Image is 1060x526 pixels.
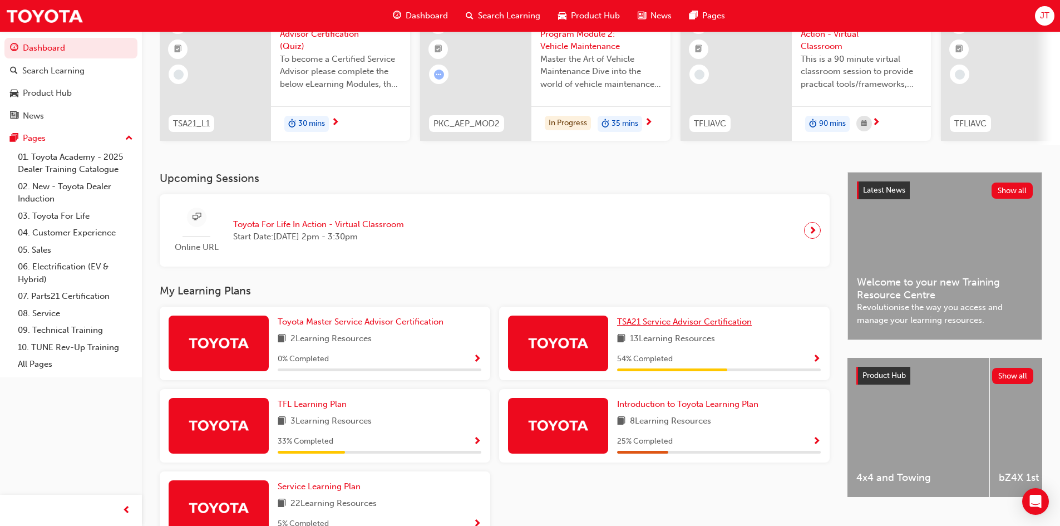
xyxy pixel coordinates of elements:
span: Toyota Master Service Advisor Certification [278,317,443,327]
a: 06. Electrification (EV & Hybrid) [13,258,137,288]
span: booktick-icon [955,42,963,57]
a: Product Hub [4,83,137,104]
a: 09. Technical Training [13,322,137,339]
span: 25 % Completed [617,435,673,448]
span: Toyota For Life In Action - Virtual Classroom [801,15,922,53]
button: Show Progress [812,352,821,366]
img: Trak [527,333,589,352]
div: Product Hub [23,87,72,100]
a: Introduction to Toyota Learning Plan [617,398,763,411]
a: 05. Sales [13,242,137,259]
span: 54 % Completed [617,353,673,366]
span: JT [1040,9,1049,22]
span: 0 % Completed [278,353,329,366]
span: next-icon [644,118,653,128]
span: Product Hub [862,371,906,380]
span: To become a Certified Service Advisor please complete the below eLearning Modules, the Service Ad... [280,53,401,91]
a: 04. Customer Experience [13,224,137,242]
button: Show all [992,183,1033,199]
a: Trak [6,3,83,28]
h3: My Learning Plans [160,284,830,297]
span: 22 Learning Resources [290,497,377,511]
span: 13 Learning Resources [630,332,715,346]
span: TFLIAVC [954,117,987,130]
button: Pages [4,128,137,149]
span: Show Progress [812,355,821,365]
a: 0TSA21_L1TSA21_L1 Service Advisor Certification (Quiz)To become a Certified Service Advisor pleas... [160,6,410,141]
span: Dashboard [406,9,448,22]
span: prev-icon [122,504,131,518]
a: news-iconNews [629,4,681,27]
span: Pages [702,9,725,22]
a: 08. Service [13,305,137,322]
span: news-icon [638,9,646,23]
span: booktick-icon [174,42,182,57]
span: Product Hub [571,9,620,22]
span: 33 % Completed [278,435,333,448]
span: learningRecordVerb_NONE-icon [955,70,965,80]
span: This is a 90 minute virtual classroom session to provide practical tools/frameworks, behaviours a... [801,53,922,91]
a: 01. Toyota Academy - 2025 Dealer Training Catalogue [13,149,137,178]
a: 03. Toyota For Life [13,208,137,225]
div: News [23,110,44,122]
span: TFL Learning Plan [278,399,347,409]
span: book-icon [278,415,286,429]
span: search-icon [10,66,18,76]
span: 2 Learning Resources [290,332,372,346]
span: learningRecordVerb_NONE-icon [174,70,184,80]
div: Open Intercom Messenger [1022,488,1049,515]
span: 35 mins [612,117,638,130]
a: Toyota Master Service Advisor Certification [278,316,448,328]
span: Toyota For Life In Action - Virtual Classroom [233,218,404,231]
a: 4x4 and Towing [847,358,989,497]
span: book-icon [278,497,286,511]
div: Search Learning [22,65,85,77]
span: book-icon [617,332,625,346]
span: Show Progress [812,437,821,447]
span: TSA21_L1 Service Advisor Certification (Quiz) [280,15,401,53]
a: Latest NewsShow allWelcome to your new Training Resource CentreRevolutionise the way you access a... [847,172,1042,340]
span: 8 Learning Resources [630,415,711,429]
a: 0PKC_AEP_MOD2Automotive Essentials Program Module 2: Vehicle MaintenanceMaster the Art of Vehicle... [420,6,670,141]
div: In Progress [545,116,591,131]
span: Service Learning Plan [278,481,361,491]
img: Trak [188,415,249,435]
span: Automotive Essentials Program Module 2: Vehicle Maintenance [540,15,662,53]
a: Latest NewsShow all [857,181,1033,199]
button: Show Progress [473,352,481,366]
span: Show Progress [473,355,481,365]
a: Search Learning [4,61,137,81]
button: Show all [992,368,1034,384]
a: pages-iconPages [681,4,734,27]
a: Service Learning Plan [278,480,365,493]
span: car-icon [558,9,566,23]
div: Pages [23,132,46,145]
span: next-icon [331,118,339,128]
a: 07. Parts21 Certification [13,288,137,305]
span: 30 mins [298,117,325,130]
a: Online URLToyota For Life In Action - Virtual ClassroomStart Date:[DATE] 2pm - 3:30pm [169,203,821,258]
button: Show Progress [812,435,821,449]
a: TSA21 Service Advisor Certification [617,316,756,328]
span: up-icon [125,131,133,146]
span: 90 mins [819,117,846,130]
span: duration-icon [288,117,296,131]
span: Show Progress [473,437,481,447]
span: News [650,9,672,22]
span: Search Learning [478,9,540,22]
span: booktick-icon [695,42,703,57]
span: 4x4 and Towing [856,471,980,484]
span: guage-icon [393,9,401,23]
span: guage-icon [10,43,18,53]
span: learningRecordVerb_NONE-icon [694,70,704,80]
span: TFLIAVC [694,117,726,130]
span: duration-icon [809,117,817,131]
a: Product HubShow all [856,367,1033,385]
span: pages-icon [10,134,18,144]
a: News [4,106,137,126]
span: search-icon [466,9,474,23]
a: 02. New - Toyota Dealer Induction [13,178,137,208]
img: Trak [188,333,249,352]
span: TSA21_L1 [173,117,210,130]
